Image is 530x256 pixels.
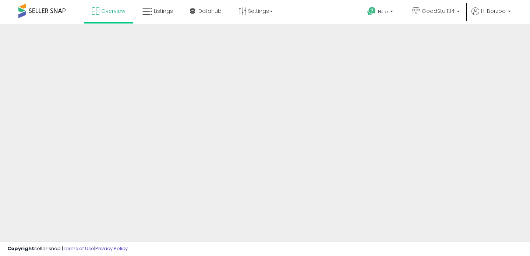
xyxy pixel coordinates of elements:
span: Overview [101,7,125,15]
a: Privacy Policy [95,245,128,252]
strong: Copyright [7,245,34,252]
a: Help [361,1,400,24]
span: GoodStuff34 [422,7,455,15]
a: Hi Borzoo [471,7,511,24]
span: Listings [154,7,173,15]
span: Help [378,8,388,15]
a: Terms of Use [63,245,94,252]
span: DataHub [198,7,222,15]
div: seller snap | | [7,245,128,252]
i: Get Help [367,7,376,16]
span: Hi Borzoo [481,7,506,15]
